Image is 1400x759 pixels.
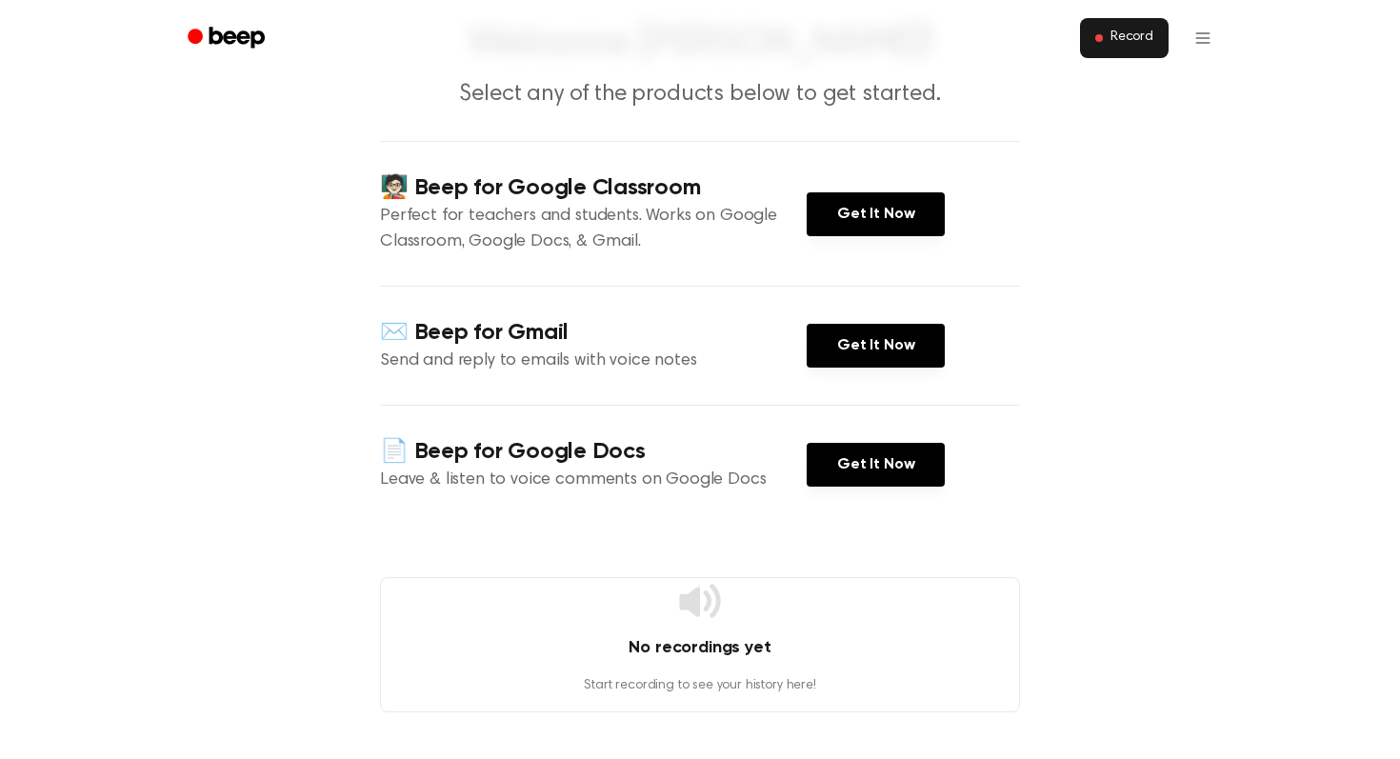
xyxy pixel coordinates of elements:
h4: ✉️ Beep for Gmail [380,317,807,349]
button: Record [1080,18,1169,58]
p: Perfect for teachers and students. Works on Google Classroom, Google Docs, & Gmail. [380,204,807,255]
p: Leave & listen to voice comments on Google Docs [380,468,807,493]
h4: 📄 Beep for Google Docs [380,436,807,468]
p: Start recording to see your history here! [381,676,1019,696]
p: Send and reply to emails with voice notes [380,349,807,374]
a: Get It Now [807,192,945,236]
a: Get It Now [807,324,945,368]
h4: 🧑🏻‍🏫 Beep for Google Classroom [380,172,807,204]
button: Open menu [1180,15,1226,61]
p: Select any of the products below to get started. [334,79,1066,110]
h4: No recordings yet [381,635,1019,661]
span: Record [1110,30,1153,47]
a: Get It Now [807,443,945,487]
a: Beep [174,20,282,57]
